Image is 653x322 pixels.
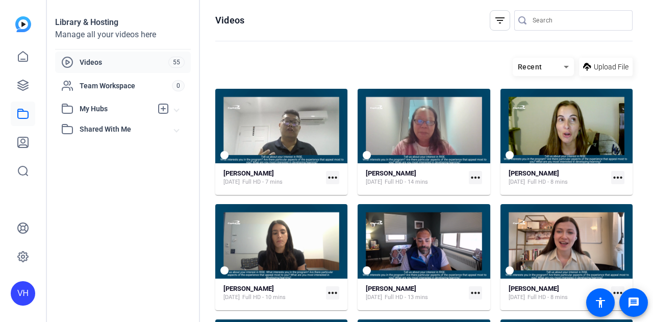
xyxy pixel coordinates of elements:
mat-icon: more_horiz [326,171,339,184]
span: Team Workspace [80,81,172,91]
a: [PERSON_NAME][DATE]Full HD - 7 mins [223,169,322,186]
a: [PERSON_NAME][DATE]Full HD - 10 mins [223,285,322,302]
mat-icon: more_horiz [469,286,482,300]
h1: Videos [215,14,244,27]
strong: [PERSON_NAME] [223,285,274,292]
mat-icon: more_horiz [611,171,624,184]
span: [DATE] [223,293,240,302]
a: [PERSON_NAME][DATE]Full HD - 8 mins [509,169,607,186]
mat-icon: more_horiz [611,286,624,300]
strong: [PERSON_NAME] [223,169,274,177]
mat-expansion-panel-header: Shared With Me [55,119,191,139]
span: Full HD - 10 mins [242,293,286,302]
mat-icon: more_horiz [326,286,339,300]
input: Search [533,14,624,27]
span: Shared With Me [80,124,174,135]
strong: [PERSON_NAME] [366,169,416,177]
span: 55 [168,57,185,68]
a: [PERSON_NAME][DATE]Full HD - 14 mins [366,169,464,186]
strong: [PERSON_NAME] [366,285,416,292]
span: [DATE] [366,293,382,302]
mat-icon: accessibility [594,296,607,309]
span: [DATE] [366,178,382,186]
mat-icon: more_horiz [469,171,482,184]
a: [PERSON_NAME][DATE]Full HD - 8 mins [509,285,607,302]
a: [PERSON_NAME][DATE]Full HD - 13 mins [366,285,464,302]
span: Full HD - 7 mins [242,178,283,186]
span: Upload File [594,62,629,72]
button: Upload File [579,58,633,76]
span: Full HD - 13 mins [385,293,428,302]
span: Recent [518,63,542,71]
span: My Hubs [80,104,152,114]
span: [DATE] [509,178,525,186]
div: Library & Hosting [55,16,191,29]
span: Full HD - 14 mins [385,178,428,186]
span: Full HD - 8 mins [528,178,568,186]
mat-icon: message [627,296,640,309]
span: [DATE] [509,293,525,302]
mat-icon: filter_list [494,14,506,27]
strong: [PERSON_NAME] [509,169,559,177]
span: [DATE] [223,178,240,186]
img: blue-gradient.svg [15,16,31,32]
span: 0 [172,80,185,91]
div: Manage all your videos here [55,29,191,41]
div: VH [11,281,35,306]
span: Videos [80,57,168,67]
strong: [PERSON_NAME] [509,285,559,292]
mat-expansion-panel-header: My Hubs [55,98,191,119]
span: Full HD - 8 mins [528,293,568,302]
